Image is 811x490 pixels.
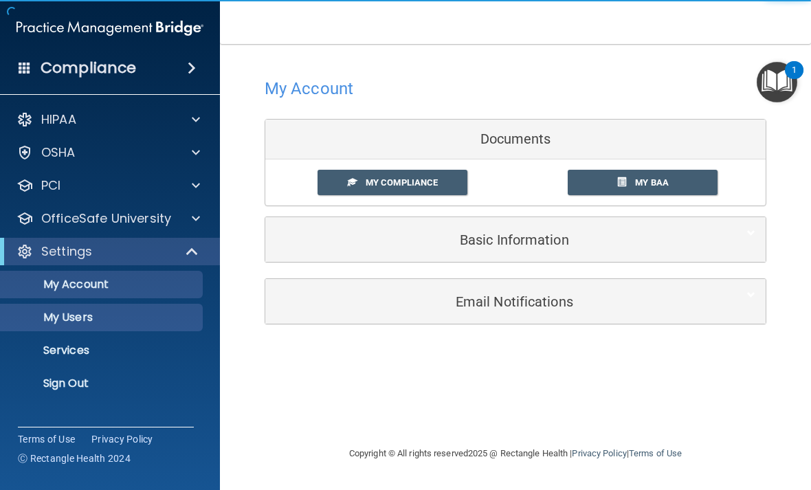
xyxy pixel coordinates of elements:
[276,294,713,309] h5: Email Notifications
[41,144,76,161] p: OSHA
[366,177,438,188] span: My Compliance
[635,177,669,188] span: My BAA
[276,232,713,247] h5: Basic Information
[18,432,75,446] a: Terms of Use
[41,210,171,227] p: OfficeSafe University
[276,286,755,317] a: Email Notifications
[16,144,200,161] a: OSHA
[9,344,197,357] p: Services
[757,62,797,102] button: Open Resource Center, 1 new notification
[265,432,766,476] div: Copyright © All rights reserved 2025 @ Rectangle Health | |
[629,448,682,458] a: Terms of Use
[572,448,626,458] a: Privacy Policy
[265,80,353,98] h4: My Account
[9,311,197,324] p: My Users
[9,377,197,390] p: Sign Out
[16,14,203,42] img: PMB logo
[18,452,131,465] span: Ⓒ Rectangle Health 2024
[16,111,200,128] a: HIPAA
[276,224,755,255] a: Basic Information
[16,210,200,227] a: OfficeSafe University
[792,70,797,88] div: 1
[41,243,92,260] p: Settings
[9,278,197,291] p: My Account
[16,177,200,194] a: PCI
[41,58,136,78] h4: Compliance
[265,120,766,159] div: Documents
[41,111,76,128] p: HIPAA
[41,177,60,194] p: PCI
[16,243,199,260] a: Settings
[91,432,153,446] a: Privacy Policy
